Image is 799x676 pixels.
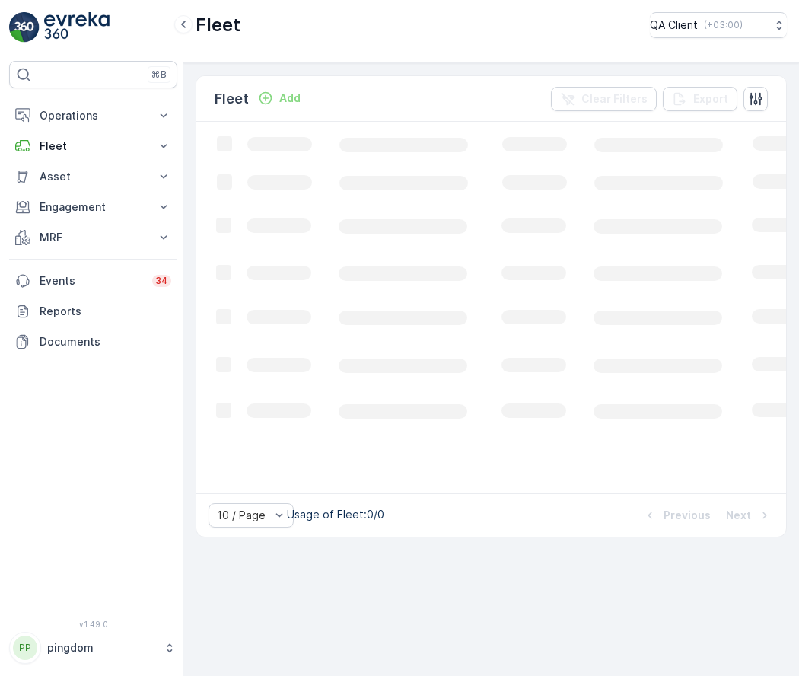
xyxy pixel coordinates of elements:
[650,12,787,38] button: QA Client(+03:00)
[40,108,147,123] p: Operations
[44,12,110,43] img: logo_light-DOdMpM7g.png
[9,620,177,629] span: v 1.49.0
[9,222,177,253] button: MRF
[9,100,177,131] button: Operations
[9,12,40,43] img: logo
[151,69,167,81] p: ⌘B
[9,192,177,222] button: Engagement
[40,304,171,319] p: Reports
[663,87,737,111] button: Export
[196,13,240,37] p: Fleet
[215,88,249,110] p: Fleet
[704,19,743,31] p: ( +03:00 )
[724,506,774,525] button: Next
[9,131,177,161] button: Fleet
[693,91,728,107] p: Export
[287,507,384,522] p: Usage of Fleet : 0/0
[279,91,301,106] p: Add
[551,87,657,111] button: Clear Filters
[581,91,648,107] p: Clear Filters
[9,161,177,192] button: Asset
[9,327,177,357] a: Documents
[13,636,37,660] div: PP
[641,506,712,525] button: Previous
[9,266,177,296] a: Events34
[40,230,147,245] p: MRF
[664,508,711,523] p: Previous
[155,275,168,287] p: 34
[726,508,751,523] p: Next
[40,273,143,289] p: Events
[9,296,177,327] a: Reports
[252,89,307,107] button: Add
[40,139,147,154] p: Fleet
[40,334,171,349] p: Documents
[40,199,147,215] p: Engagement
[650,18,698,33] p: QA Client
[47,640,156,655] p: pingdom
[40,169,147,184] p: Asset
[9,632,177,664] button: PPpingdom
